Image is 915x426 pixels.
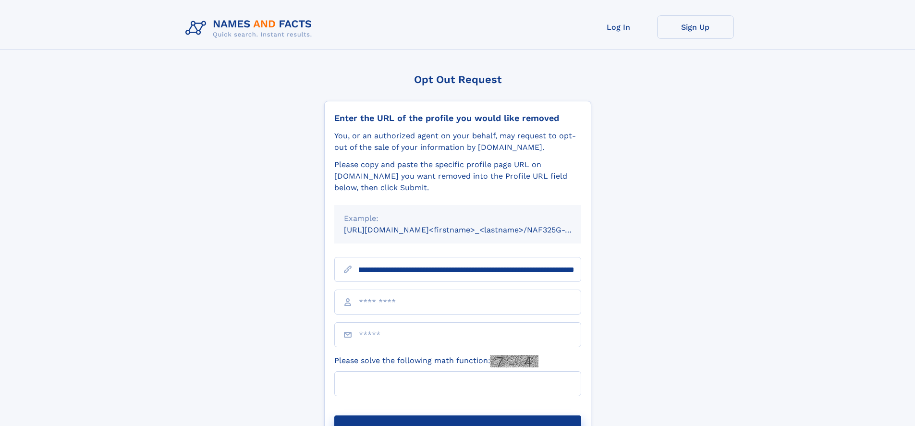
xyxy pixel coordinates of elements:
[580,15,657,39] a: Log In
[657,15,734,39] a: Sign Up
[334,355,538,367] label: Please solve the following math function:
[344,225,599,234] small: [URL][DOMAIN_NAME]<firstname>_<lastname>/NAF325G-xxxxxxxx
[334,130,581,153] div: You, or an authorized agent on your behalf, may request to opt-out of the sale of your informatio...
[334,159,581,194] div: Please copy and paste the specific profile page URL on [DOMAIN_NAME] you want removed into the Pr...
[324,73,591,85] div: Opt Out Request
[344,213,572,224] div: Example:
[334,113,581,123] div: Enter the URL of the profile you would like removed
[182,15,320,41] img: Logo Names and Facts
